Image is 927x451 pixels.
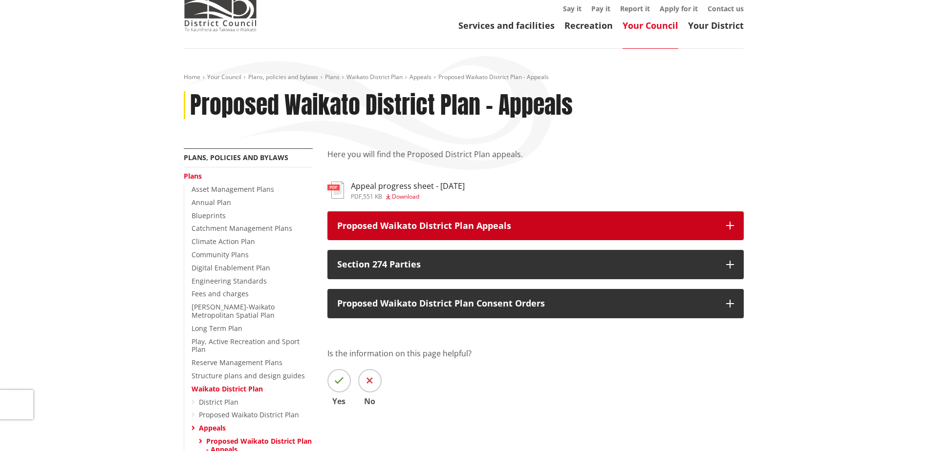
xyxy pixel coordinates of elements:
a: Appeals [199,423,226,432]
button: Proposed Waikato District Plan Appeals [327,211,744,241]
a: Reserve Management Plans [192,358,282,367]
a: Community Plans [192,250,249,259]
button: Section 274 Parties [327,250,744,279]
a: Annual Plan [192,198,231,207]
a: Your Council [623,20,678,31]
span: 551 KB [363,192,382,201]
button: Proposed Waikato District Plan Consent Orders [327,289,744,318]
img: document-pdf.svg [327,182,344,199]
a: Structure plans and design guides [192,371,305,380]
a: Long Term Plan [192,324,242,333]
a: Home [184,73,200,81]
p: Here you will find the Proposed District Plan appeals. [327,148,744,172]
p: Proposed Waikato District Plan Consent Orders [337,299,716,308]
a: Climate Action Plan [192,237,255,246]
div: , [351,194,465,200]
a: Plans, policies and bylaws [248,73,318,81]
a: Digital Enablement Plan [192,263,270,272]
a: Blueprints [192,211,226,220]
span: Proposed Waikato District Plan - Appeals [438,73,549,81]
a: Plans [325,73,340,81]
a: Waikato District Plan [346,73,403,81]
a: Catchment Management Plans [192,224,292,233]
a: Plans, policies and bylaws [184,153,288,162]
a: Pay it [591,4,610,13]
a: Contact us [708,4,744,13]
h1: Proposed Waikato District Plan - Appeals [190,91,573,120]
a: Proposed Waikato District Plan [199,410,299,419]
a: Engineering Standards [192,276,267,286]
a: Play, Active Recreation and Sport Plan [192,337,300,354]
p: Is the information on this page helpful? [327,348,744,359]
p: Proposed Waikato District Plan Appeals [337,221,716,231]
span: Yes [327,397,351,405]
a: Your Council [207,73,241,81]
iframe: Messenger Launcher [882,410,917,445]
span: Download [392,192,419,201]
a: Appeals [410,73,431,81]
a: Say it [563,4,582,13]
h3: Appeal progress sheet - [DATE] [351,182,465,191]
a: Report it [620,4,650,13]
span: pdf [351,192,362,201]
span: No [358,397,382,405]
a: Fees and charges [192,289,249,298]
a: Appeal progress sheet - [DATE] pdf,551 KB Download [327,182,465,199]
a: Your District [688,20,744,31]
a: Asset Management Plans [192,184,274,194]
nav: breadcrumb [184,73,744,82]
a: Waikato District Plan [192,384,263,393]
a: District Plan [199,397,238,407]
a: Plans [184,171,202,181]
a: [PERSON_NAME]-Waikato Metropolitan Spatial Plan [192,302,275,320]
a: Recreation [564,20,613,31]
a: Apply for it [660,4,698,13]
p: Section 274 Parties [337,260,716,269]
a: Services and facilities [458,20,555,31]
